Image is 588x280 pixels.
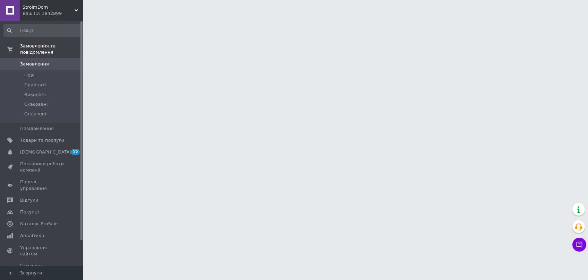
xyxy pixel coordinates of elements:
[20,179,64,191] span: Панель управління
[20,149,71,155] span: [DEMOGRAPHIC_DATA]
[24,72,34,78] span: Нові
[23,4,75,10] span: StroimDom
[24,111,46,117] span: Оплачені
[20,263,64,275] span: Гаманець компанії
[20,221,58,227] span: Каталог ProSale
[23,10,83,17] div: Ваш ID: 3842899
[20,43,83,55] span: Замовлення та повідомлення
[20,61,49,67] span: Замовлення
[20,197,38,203] span: Відгуки
[20,161,64,173] span: Показники роботи компанії
[24,91,46,98] span: Виконані
[20,233,44,239] span: Аналітика
[20,137,64,143] span: Товари та послуги
[24,101,48,107] span: Скасовані
[20,245,64,257] span: Управління сайтом
[20,125,54,132] span: Повідомлення
[3,24,81,37] input: Пошук
[24,82,46,88] span: Прийняті
[71,149,80,155] span: 12
[20,209,39,215] span: Покупці
[572,238,586,252] button: Чат з покупцем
